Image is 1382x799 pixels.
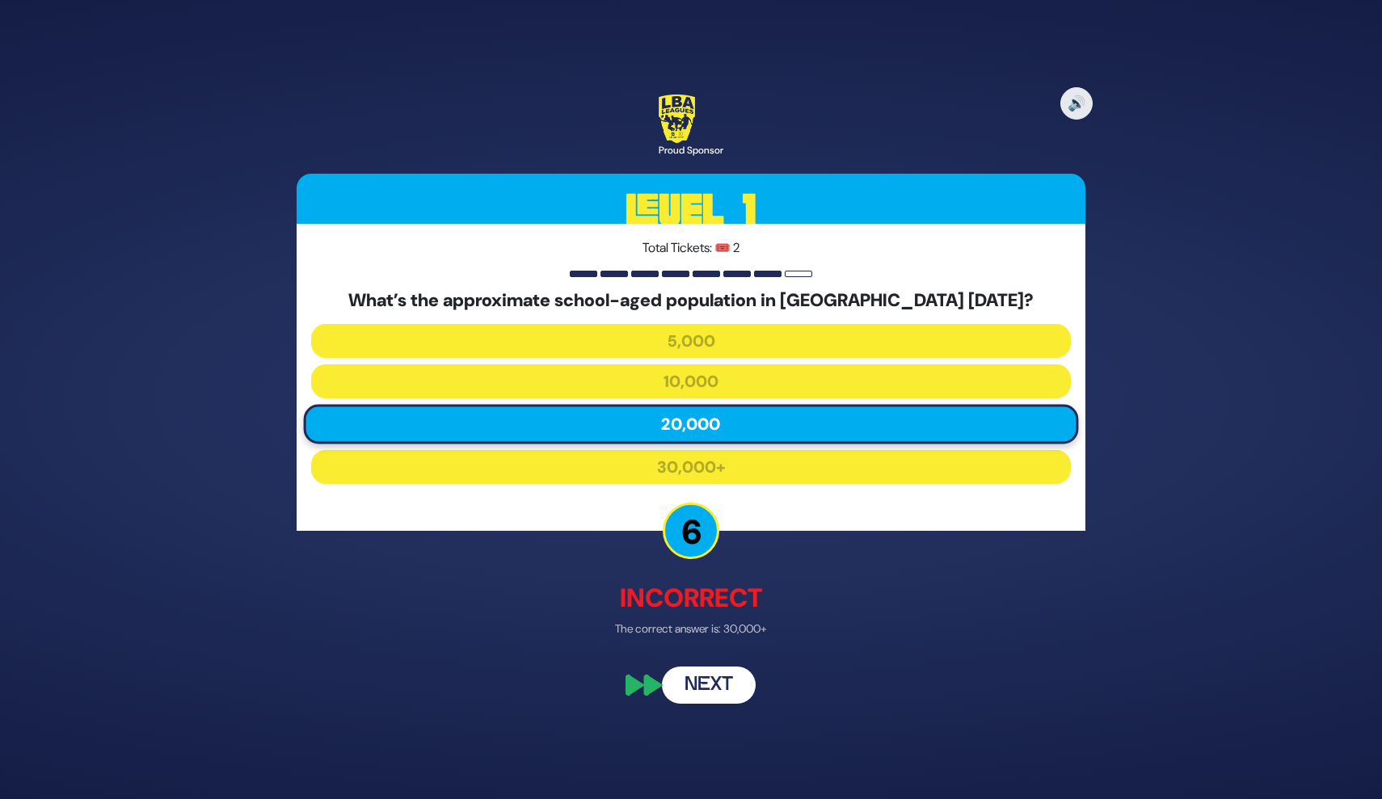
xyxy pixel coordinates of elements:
h5: What’s the approximate school-aged population in [GEOGRAPHIC_DATA] [DATE]? [311,290,1071,311]
img: LBA [659,95,695,143]
p: 6 [663,503,719,560]
p: Incorrect [297,579,1085,618]
button: 10,000 [311,365,1071,399]
button: 30,000+ [311,451,1071,485]
button: Next [662,667,756,704]
button: 5,000 [311,325,1071,359]
button: 20,000 [304,405,1079,444]
div: Proud Sponsor [659,143,723,158]
button: 🔊 [1060,87,1093,120]
p: Total Tickets: 🎟️ 2 [311,238,1071,258]
h3: Level 1 [297,174,1085,246]
p: The correct answer is: 30,000+ [297,621,1085,638]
